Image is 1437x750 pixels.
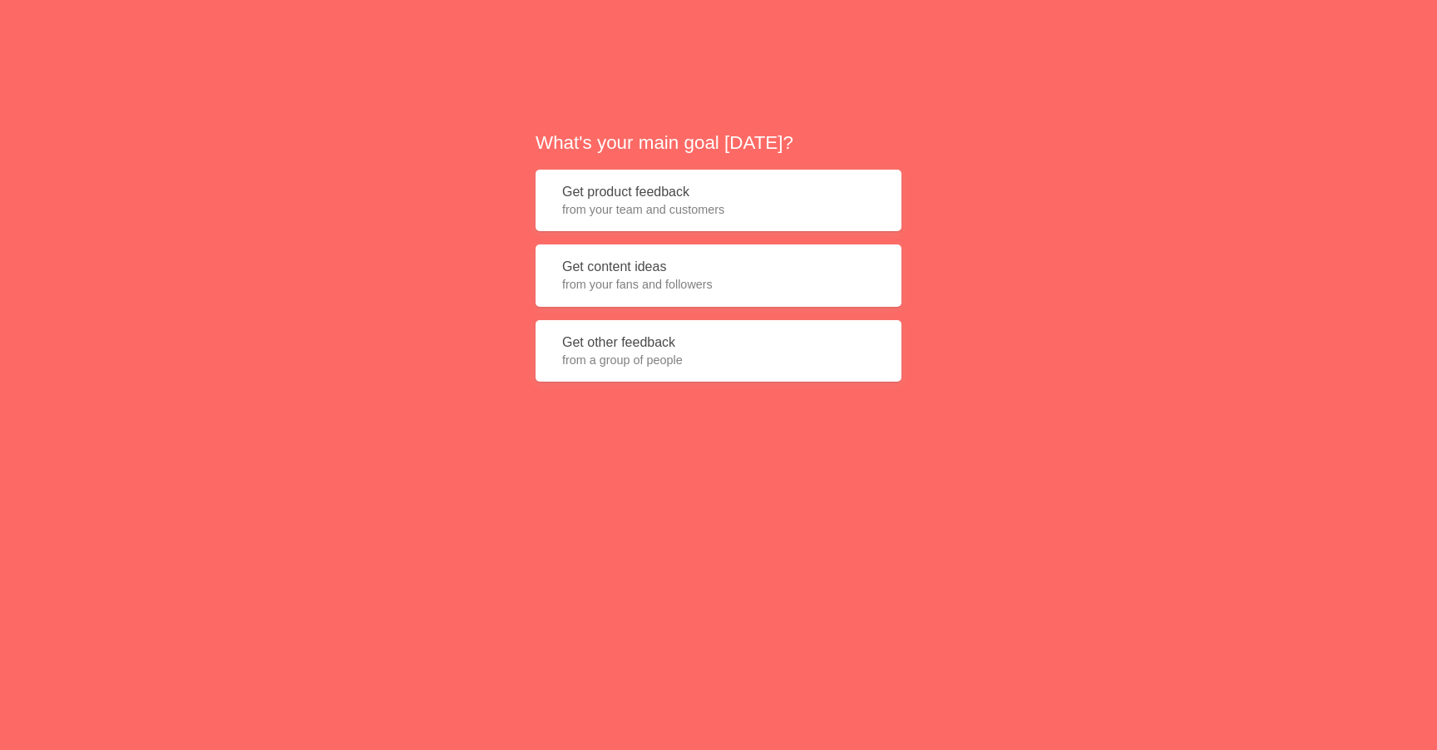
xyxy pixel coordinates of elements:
[562,352,875,368] span: from a group of people
[562,201,875,218] span: from your team and customers
[536,170,901,232] button: Get product feedbackfrom your team and customers
[536,320,901,382] button: Get other feedbackfrom a group of people
[536,130,901,155] h2: What's your main goal [DATE]?
[562,276,875,293] span: from your fans and followers
[536,244,901,307] button: Get content ideasfrom your fans and followers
